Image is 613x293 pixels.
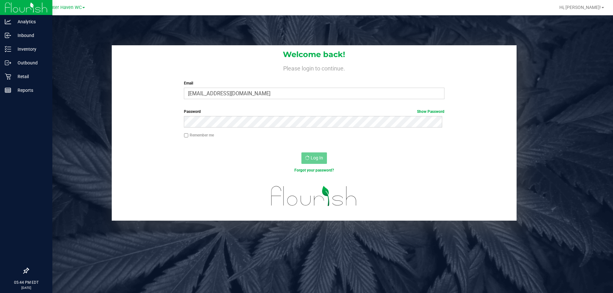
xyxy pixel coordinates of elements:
label: Remember me [184,132,214,138]
img: flourish_logo.svg [263,180,365,212]
label: Email [184,80,444,86]
input: Remember me [184,133,188,138]
inline-svg: Analytics [5,18,11,25]
p: Inbound [11,32,49,39]
a: Forgot your password? [294,168,334,172]
span: Password [184,109,201,114]
p: Inventory [11,45,49,53]
p: Outbound [11,59,49,67]
inline-svg: Outbound [5,60,11,66]
inline-svg: Retail [5,73,11,80]
h4: Please login to continue. [112,64,517,71]
span: Log In [311,155,323,160]
p: Retail [11,73,49,80]
a: Show Password [417,109,444,114]
p: 05:44 PM EDT [3,280,49,285]
p: Reports [11,86,49,94]
span: Winter Haven WC [45,5,82,10]
h1: Welcome back! [112,50,517,59]
inline-svg: Inventory [5,46,11,52]
inline-svg: Reports [5,87,11,93]
button: Log In [301,152,327,164]
p: Analytics [11,18,49,26]
inline-svg: Inbound [5,32,11,39]
p: [DATE] [3,285,49,290]
span: Hi, [PERSON_NAME]! [559,5,601,10]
